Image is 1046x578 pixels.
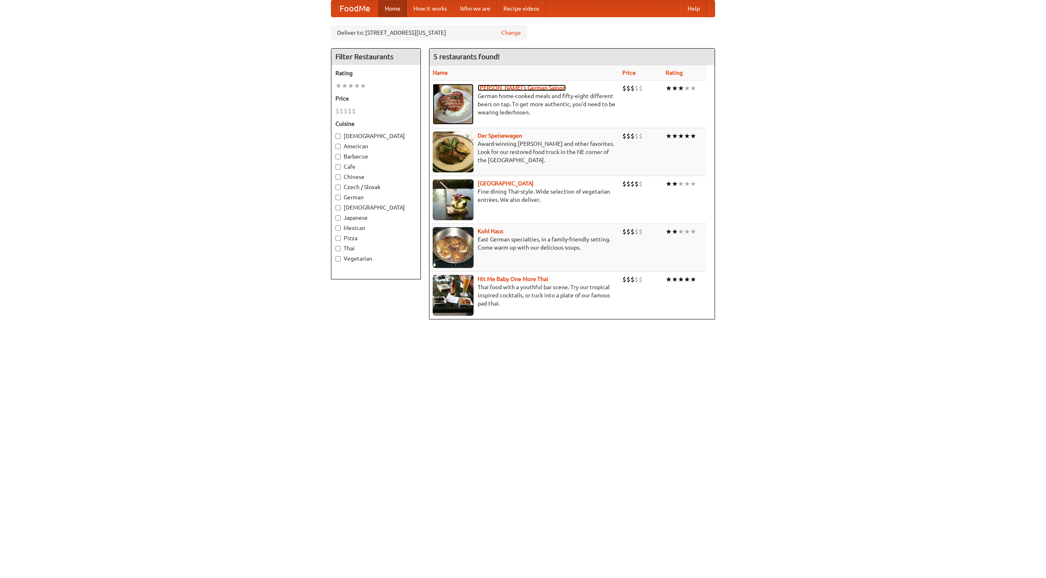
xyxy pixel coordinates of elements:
li: $ [622,179,626,188]
li: ★ [342,81,348,90]
img: satay.jpg [433,179,474,220]
a: Recipe videos [497,0,546,17]
li: $ [335,107,340,116]
li: ★ [666,179,672,188]
li: ★ [684,179,690,188]
li: ★ [666,84,672,93]
label: Vegetarian [335,254,416,263]
input: Barbecue [335,154,341,159]
li: $ [635,132,639,141]
img: kohlhaus.jpg [433,227,474,268]
input: [DEMOGRAPHIC_DATA] [335,134,341,139]
b: Hit Me Baby One More Thai [478,276,548,282]
li: $ [639,84,643,93]
li: ★ [678,227,684,236]
li: $ [630,227,635,236]
li: $ [630,275,635,284]
label: Pizza [335,234,416,242]
li: ★ [690,84,696,93]
a: Rating [666,69,683,76]
label: [DEMOGRAPHIC_DATA] [335,203,416,212]
p: East German specialties, in a family-friendly setting. Come warm up with our delicious soups. [433,235,616,252]
input: American [335,144,341,149]
a: FoodMe [331,0,378,17]
a: Who we are [454,0,497,17]
li: $ [626,179,630,188]
a: How it works [407,0,454,17]
li: $ [635,227,639,236]
li: ★ [678,275,684,284]
li: $ [630,84,635,93]
li: ★ [335,81,342,90]
li: ★ [666,227,672,236]
li: $ [622,84,626,93]
a: Name [433,69,448,76]
b: Der Speisewagen [478,132,522,139]
label: Cafe [335,163,416,171]
img: babythai.jpg [433,275,474,316]
input: Chinese [335,174,341,180]
li: ★ [672,275,678,284]
input: Vegetarian [335,256,341,261]
li: $ [622,275,626,284]
li: $ [639,132,643,141]
a: Home [378,0,407,17]
li: ★ [684,84,690,93]
li: $ [622,227,626,236]
h5: Rating [335,69,416,77]
label: Chinese [335,173,416,181]
input: [DEMOGRAPHIC_DATA] [335,205,341,210]
input: Mexican [335,225,341,231]
li: $ [639,179,643,188]
input: Japanese [335,215,341,221]
label: Mexican [335,224,416,232]
li: $ [626,84,630,93]
li: ★ [666,275,672,284]
li: ★ [672,84,678,93]
div: Deliver to: [STREET_ADDRESS][US_STATE] [331,25,527,40]
li: $ [630,179,635,188]
input: Cafe [335,164,341,170]
label: American [335,142,416,150]
li: $ [635,179,639,188]
input: Czech / Slovak [335,185,341,190]
li: ★ [684,227,690,236]
li: ★ [678,84,684,93]
li: $ [639,227,643,236]
a: [GEOGRAPHIC_DATA] [478,180,534,187]
p: German home-cooked meals and fifty-eight different beers on tap. To get more authentic, you'd nee... [433,92,616,116]
img: esthers.jpg [433,84,474,125]
p: Fine dining Thai-style. Wide selection of vegetarian entrées. We also deliver. [433,187,616,204]
li: ★ [690,275,696,284]
input: Pizza [335,236,341,241]
label: Barbecue [335,152,416,161]
li: ★ [666,132,672,141]
a: [PERSON_NAME]'s German Saloon [478,85,566,91]
p: Thai food with a youthful bar scene. Try our tropical inspired cocktails, or tuck into a plate of... [433,283,616,308]
li: $ [340,107,344,116]
p: Award-winning [PERSON_NAME] and other favorites. Look for our restored food truck in the NE corne... [433,140,616,164]
a: Help [681,0,706,17]
li: ★ [360,81,366,90]
li: $ [622,132,626,141]
label: Japanese [335,214,416,222]
li: ★ [690,132,696,141]
label: Thai [335,244,416,252]
li: ★ [672,132,678,141]
a: Kohl Haus [478,228,503,234]
h5: Price [335,94,416,103]
a: Price [622,69,636,76]
li: $ [626,227,630,236]
li: $ [348,107,352,116]
li: ★ [672,179,678,188]
ng-pluralize: 5 restaurants found! [434,53,500,60]
li: ★ [678,179,684,188]
input: Thai [335,246,341,251]
label: Czech / Slovak [335,183,416,191]
li: ★ [690,179,696,188]
li: ★ [684,132,690,141]
li: $ [635,275,639,284]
